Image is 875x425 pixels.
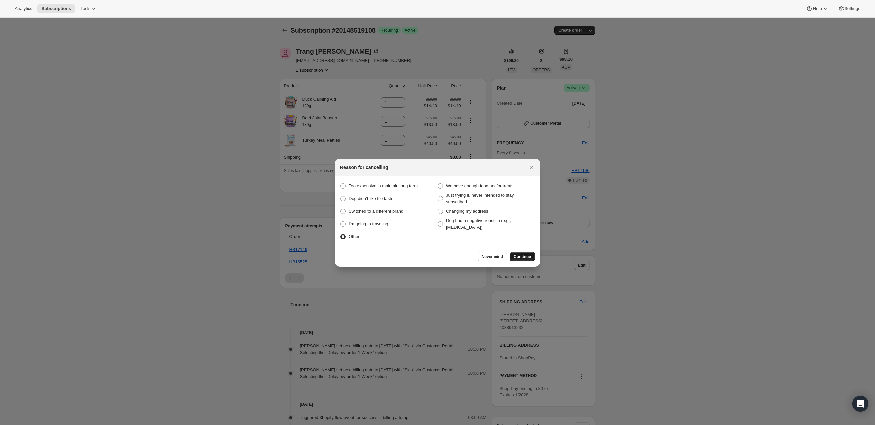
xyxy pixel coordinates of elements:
button: Help [802,4,832,13]
span: Analytics [15,6,32,11]
span: I'm going to traveling [349,221,388,226]
span: Settings [845,6,860,11]
span: Changing my address [446,209,488,214]
button: Settings [834,4,864,13]
span: Never mind [482,254,503,259]
div: Open Intercom Messenger [852,396,868,412]
span: Dog had a negative reaction (e.g., [MEDICAL_DATA]) [446,218,511,230]
span: Other [349,234,360,239]
button: Analytics [11,4,36,13]
button: Close [527,163,536,172]
span: Too expensive to maintain long term [349,183,418,188]
span: Tools [80,6,90,11]
span: We have enough food and/or treats [446,183,514,188]
button: Never mind [478,252,507,261]
h2: Reason for cancelling [340,164,388,171]
span: Continue [514,254,531,259]
button: Subscriptions [37,4,75,13]
span: Subscriptions [41,6,71,11]
button: Continue [510,252,535,261]
button: Tools [76,4,101,13]
span: Dog didn’t like the taste [349,196,393,201]
span: Switched to a different brand [349,209,403,214]
span: Help [813,6,822,11]
span: Just trying it, never intended to stay subscribed [446,193,514,204]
